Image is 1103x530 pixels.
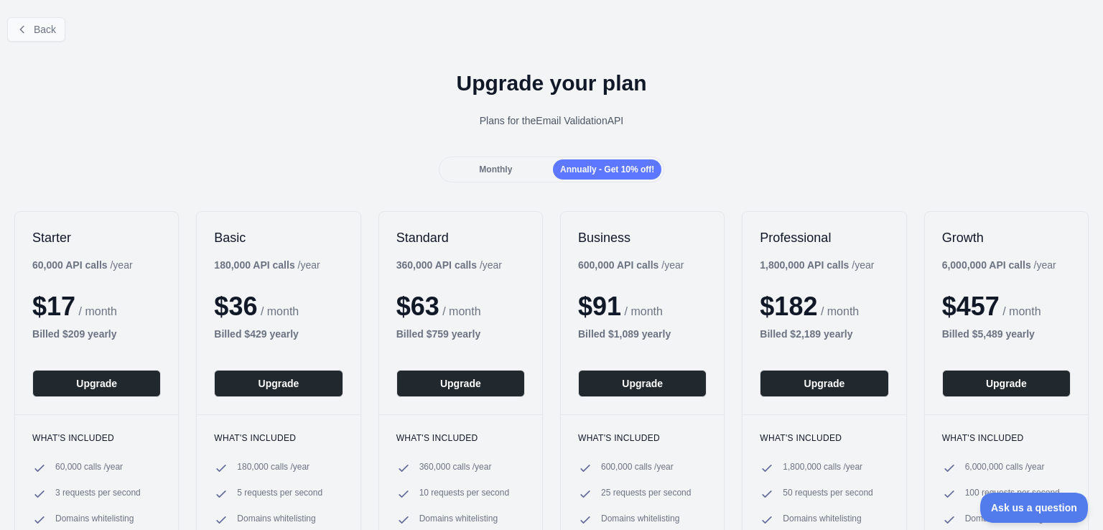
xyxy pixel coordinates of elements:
[578,292,621,321] span: $ 91
[760,229,888,246] h2: Professional
[578,229,707,246] h2: Business
[942,258,1056,272] div: / year
[396,229,525,246] h2: Standard
[396,259,477,271] b: 360,000 API calls
[760,259,849,271] b: 1,800,000 API calls
[942,292,1000,321] span: $ 457
[760,292,817,321] span: $ 182
[942,229,1071,246] h2: Growth
[942,259,1031,271] b: 6,000,000 API calls
[578,259,658,271] b: 600,000 API calls
[396,258,502,272] div: / year
[396,292,439,321] span: $ 63
[760,258,874,272] div: / year
[578,258,684,272] div: / year
[980,493,1089,523] iframe: Toggle Customer Support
